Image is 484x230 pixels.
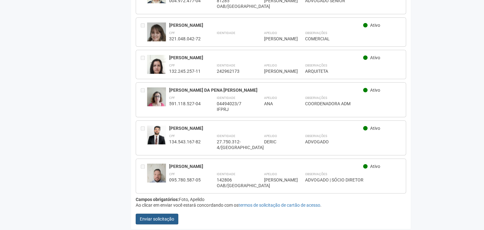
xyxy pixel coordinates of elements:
a: termos de solicitação de cartão de acesso [238,203,320,208]
img: user.jpg [147,55,166,80]
strong: CPF [169,96,175,100]
div: 321.048.042-72 [169,36,201,42]
div: 134.543.167-82 [169,139,201,145]
div: Foto, Apelido [136,197,406,202]
div: 591.118.527-04 [169,101,201,106]
strong: Observações [305,134,327,138]
strong: Campos obrigatórios: [136,197,179,202]
div: Entre em contato com a Aministração para solicitar o cancelamento ou 2a via [141,22,147,42]
strong: Observações [305,64,327,67]
strong: Apelido [264,96,277,100]
div: COORDENADORA ADM [305,101,401,106]
div: 27.750.312-4/[GEOGRAPHIC_DATA] [216,139,248,150]
strong: Observações [305,172,327,176]
div: [PERSON_NAME] [169,125,363,131]
div: ARQUITETA [305,68,401,74]
strong: Identidade [216,134,235,138]
div: COMERCIAL [305,36,401,42]
div: [PERSON_NAME] [169,22,363,28]
div: 04494023/7 IFPRJ [216,101,248,112]
div: [PERSON_NAME] [169,164,363,169]
strong: Observações [305,96,327,100]
button: Enviar solicitação [136,214,178,224]
div: Entre em contato com a Aministração para solicitar o cancelamento ou 2a via [141,55,147,74]
span: Ativo [370,88,380,93]
div: ADVOGADO | SÓCIO DIRETOR [305,177,401,183]
strong: Apelido [264,31,277,35]
span: Ativo [370,55,380,60]
img: user.jpg [147,22,166,48]
img: user.jpg [147,125,166,145]
span: Ativo [370,23,380,28]
div: 095.780.587-05 [169,177,201,183]
span: Ativo [370,164,380,169]
div: 142806 OAB/[GEOGRAPHIC_DATA] [216,177,248,188]
strong: Identidade [216,31,235,35]
strong: Identidade [216,64,235,67]
div: 132.245.257-11 [169,68,201,74]
strong: Apelido [264,134,277,138]
div: ADVOGADO [305,139,401,145]
strong: CPF [169,31,175,35]
span: Ativo [370,126,380,131]
div: 242962173 [216,68,248,74]
div: [PERSON_NAME] [264,36,289,42]
div: [PERSON_NAME] [264,68,289,74]
div: Entre em contato com a Aministração para solicitar o cancelamento ou 2a via [141,164,147,188]
div: [PERSON_NAME] [169,55,363,60]
strong: Apelido [264,64,277,67]
strong: CPF [169,64,175,67]
div: Entre em contato com a Aministração para solicitar o cancelamento ou 2a via [141,125,147,150]
strong: Identidade [216,96,235,100]
img: user.jpg [147,164,166,189]
strong: Identidade [216,172,235,176]
img: user.jpg [147,87,166,112]
strong: CPF [169,134,175,138]
strong: Apelido [264,172,277,176]
div: ANA [264,101,289,106]
strong: Observações [305,31,327,35]
div: DERIC [264,139,289,145]
strong: CPF [169,172,175,176]
div: Entre em contato com a Aministração para solicitar o cancelamento ou 2a via [141,87,147,112]
div: [PERSON_NAME] [264,177,289,183]
div: Ao clicar em enviar você estará concordando com os . [136,202,406,208]
div: [PERSON_NAME] DA PENA [PERSON_NAME] [169,87,363,93]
